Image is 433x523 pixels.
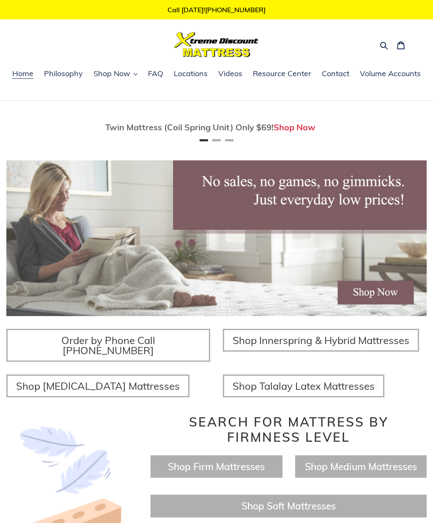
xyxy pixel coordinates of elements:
[233,334,409,347] span: Shop Innerspring & Hybrid Mattresses
[241,500,336,512] a: Shop Soft Mattresses
[8,68,38,80] a: Home
[105,122,274,132] span: Twin Mattress (Coil Spring Unit) Only $69!
[170,68,212,80] a: Locations
[16,380,180,392] span: Shop [MEDICAL_DATA] Mattresses
[174,32,259,57] img: Xtreme Discount Mattress
[212,139,221,141] button: Page 2
[174,69,208,79] span: Locations
[40,68,87,80] a: Philosophy
[61,334,155,357] span: Order by Phone Call [PHONE_NUMBER]
[200,139,208,141] button: Page 1
[225,139,233,141] button: Page 3
[233,380,375,392] span: Shop Talalay Latex Mattresses
[189,414,389,445] span: Search for Mattress by Firmness Level
[318,68,354,80] a: Contact
[144,68,167,80] a: FAQ
[223,329,419,352] a: Shop Innerspring & Hybrid Mattresses
[6,329,210,362] a: Order by Phone Call [PHONE_NUMBER]
[274,122,315,132] a: Shop Now
[223,374,384,397] a: Shop Talalay Latex Mattresses
[322,69,349,79] span: Contact
[214,68,247,80] a: Videos
[93,69,130,79] span: Shop Now
[6,160,427,316] img: herobannermay2022-1652879215306_1200x.jpg
[148,69,163,79] span: FAQ
[218,69,242,79] span: Videos
[205,6,266,14] a: [PHONE_NUMBER]
[249,68,315,80] a: Resource Center
[12,69,33,79] span: Home
[89,68,142,80] button: Shop Now
[6,374,189,397] a: Shop [MEDICAL_DATA] Mattresses
[356,68,425,80] a: Volume Accounts
[44,69,83,79] span: Philosophy
[168,460,265,473] a: Shop Firm Mattresses
[305,460,417,473] a: Shop Medium Mattresses
[253,69,311,79] span: Resource Center
[360,69,421,79] span: Volume Accounts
